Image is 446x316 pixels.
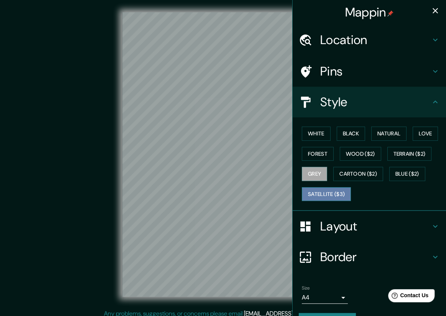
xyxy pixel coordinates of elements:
button: Blue ($2) [389,167,425,181]
button: Love [413,127,438,141]
button: Satellite ($3) [302,187,351,201]
button: Cartoon ($2) [333,167,383,181]
div: Border [293,242,446,272]
button: Natural [371,127,407,141]
img: pin-icon.png [387,10,393,16]
button: Forest [302,147,334,161]
h4: Pins [320,64,431,79]
h4: Layout [320,219,431,234]
button: Wood ($2) [340,147,381,161]
label: Size [302,285,310,291]
div: A4 [302,291,348,304]
canvas: Map [122,12,324,297]
button: Grey [302,167,327,181]
div: Style [293,87,446,117]
iframe: Help widget launcher [378,286,438,308]
h4: Location [320,32,431,48]
button: Black [337,127,365,141]
div: Location [293,25,446,55]
button: White [302,127,331,141]
h4: Mappin [345,5,394,20]
button: Terrain ($2) [387,147,432,161]
div: Pins [293,56,446,87]
h4: Border [320,249,431,265]
h4: Style [320,94,431,110]
div: Layout [293,211,446,242]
